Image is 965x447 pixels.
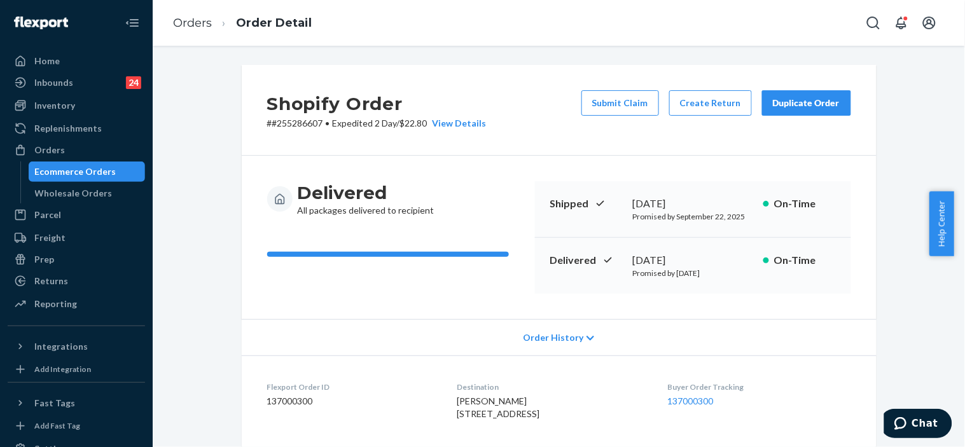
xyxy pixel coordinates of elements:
div: All packages delivered to recipient [298,181,434,217]
span: • [326,118,330,128]
div: 24 [126,76,141,89]
button: Duplicate Order [762,90,851,116]
button: Open notifications [889,10,914,36]
a: Prep [8,249,145,270]
div: Duplicate Order [773,97,840,109]
span: [PERSON_NAME] [STREET_ADDRESS] [457,395,540,419]
a: Inventory [8,95,145,116]
button: Fast Tags [8,393,145,413]
div: Parcel [34,209,61,221]
div: Inbounds [34,76,73,89]
span: Order History [523,331,583,344]
div: Home [34,55,60,67]
button: View Details [427,117,487,130]
button: Create Return [669,90,752,116]
div: [DATE] [633,196,753,211]
p: Shipped [550,196,623,211]
div: Prep [34,253,54,266]
div: Freight [34,231,66,244]
a: 137000300 [667,395,713,406]
a: Ecommerce Orders [29,162,146,182]
div: Replenishments [34,122,102,135]
a: Wholesale Orders [29,183,146,203]
p: Promised by [DATE] [633,268,753,279]
dd: 137000300 [267,395,437,408]
div: Fast Tags [34,397,75,409]
h3: Delivered [298,181,434,204]
div: Integrations [34,340,88,353]
a: Add Integration [8,362,145,377]
p: Promised by September 22, 2025 [633,211,753,222]
dt: Buyer Order Tracking [667,382,850,392]
a: Order Detail [236,16,312,30]
button: Close Navigation [120,10,145,36]
iframe: Opens a widget where you can chat to one of our agents [884,409,952,441]
a: Freight [8,228,145,248]
div: Add Integration [34,364,91,375]
dt: Flexport Order ID [267,382,437,392]
a: Home [8,51,145,71]
div: Inventory [34,99,75,112]
h2: Shopify Order [267,90,487,117]
dt: Destination [457,382,647,392]
div: Orders [34,144,65,156]
p: Delivered [550,253,623,268]
a: Orders [173,16,212,30]
div: Add Fast Tag [34,420,80,431]
a: Inbounds24 [8,72,145,93]
div: Ecommerce Orders [35,165,116,178]
button: Help Center [929,191,954,256]
a: Orders [8,140,145,160]
p: On-Time [774,196,836,211]
a: Add Fast Tag [8,418,145,434]
button: Integrations [8,336,145,357]
a: Returns [8,271,145,291]
button: Open Search Box [861,10,886,36]
a: Parcel [8,205,145,225]
ol: breadcrumbs [163,4,322,42]
div: Reporting [34,298,77,310]
div: Wholesale Orders [35,187,113,200]
a: Reporting [8,294,145,314]
span: Expedited 2 Day [333,118,397,128]
a: Replenishments [8,118,145,139]
div: [DATE] [633,253,753,268]
div: Returns [34,275,68,287]
p: On-Time [774,253,836,268]
button: Open account menu [917,10,942,36]
p: # #255286607 / $22.80 [267,117,487,130]
button: Submit Claim [581,90,659,116]
img: Flexport logo [14,17,68,29]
